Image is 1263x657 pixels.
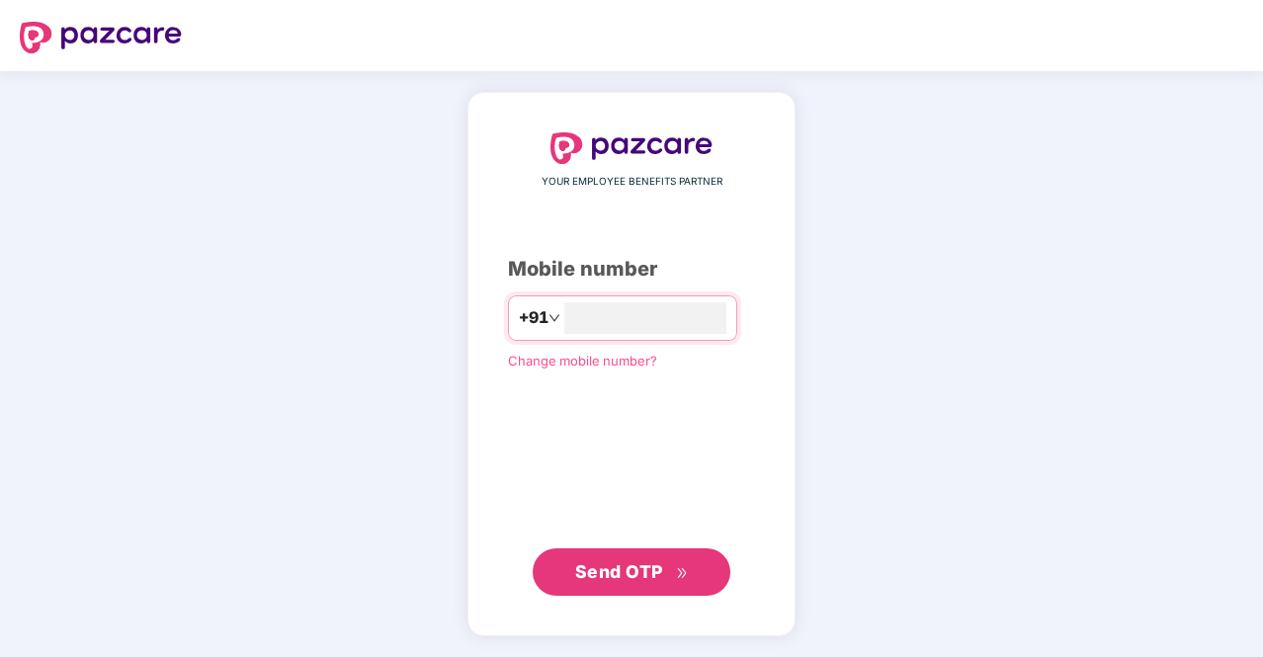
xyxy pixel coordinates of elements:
[519,305,548,330] span: +91
[548,312,560,324] span: down
[533,548,730,596] button: Send OTPdouble-right
[508,353,657,369] a: Change mobile number?
[20,22,182,53] img: logo
[550,132,713,164] img: logo
[676,567,689,580] span: double-right
[575,561,663,582] span: Send OTP
[542,174,722,190] span: YOUR EMPLOYEE BENEFITS PARTNER
[508,254,755,285] div: Mobile number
